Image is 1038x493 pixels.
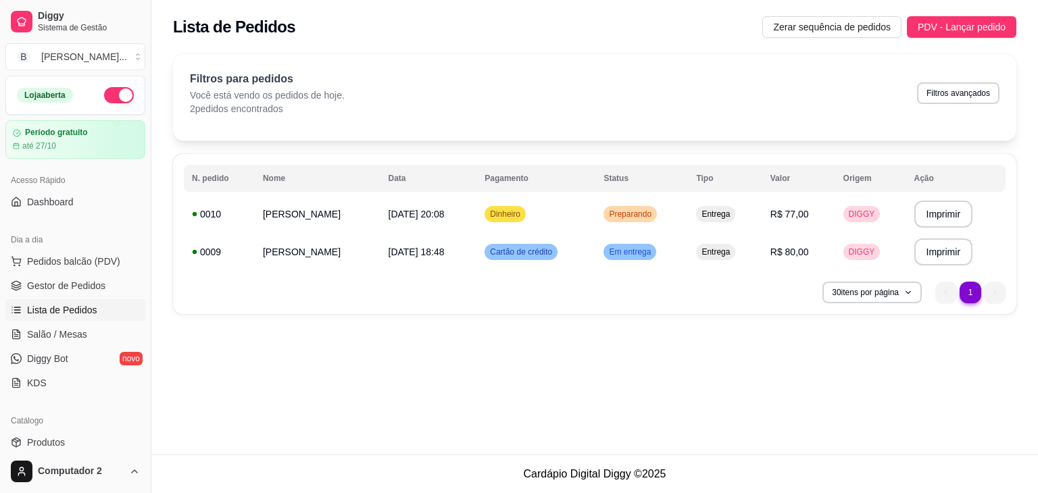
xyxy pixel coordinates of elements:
nav: pagination navigation [929,275,1012,310]
a: Lista de Pedidos [5,299,145,321]
span: Computador 2 [38,465,124,477]
span: Produtos [27,436,65,449]
button: Computador 2 [5,455,145,488]
th: Valor [762,165,835,192]
span: R$ 80,00 [770,246,809,257]
button: Filtros avançados [917,82,999,104]
th: Nome [255,165,380,192]
th: Origem [835,165,906,192]
span: Diggy [38,10,140,22]
span: Sistema de Gestão [38,22,140,33]
span: Gestor de Pedidos [27,279,105,292]
span: DIGGY [846,209,878,219]
span: KDS [27,376,47,390]
span: B [17,50,30,63]
div: Acesso Rápido [5,170,145,191]
div: Loja aberta [17,88,73,103]
th: Status [595,165,688,192]
article: até 27/10 [22,140,56,151]
div: Dia a dia [5,229,145,251]
div: Catálogo [5,410,145,432]
span: Preparando [606,209,654,219]
button: Zerar sequência de pedidos [762,16,901,38]
a: DiggySistema de Gestão [5,5,145,38]
span: Dinheiro [487,209,523,219]
article: Período gratuito [25,128,88,138]
button: PDV - Lançar pedido [907,16,1016,38]
th: Pagamento [476,165,595,192]
button: Imprimir [914,238,973,265]
span: Zerar sequência de pedidos [773,20,891,34]
span: Em entrega [606,246,653,257]
div: 0010 [192,207,247,221]
span: [DATE] 20:08 [389,209,445,219]
span: R$ 77,00 [770,209,809,219]
span: Cartão de crédito [487,246,555,257]
span: DIGGY [846,246,878,257]
div: [PERSON_NAME] ... [41,50,127,63]
th: Tipo [688,165,762,192]
a: Período gratuitoaté 27/10 [5,120,145,159]
a: KDS [5,372,145,394]
p: Você está vendo os pedidos de hoje. [190,88,345,102]
span: Lista de Pedidos [27,303,97,317]
th: Ação [906,165,1006,192]
td: [PERSON_NAME] [255,233,380,271]
a: Gestor de Pedidos [5,275,145,296]
button: Select a team [5,43,145,70]
button: Pedidos balcão (PDV) [5,251,145,272]
li: pagination item 1 active [960,282,981,303]
a: Salão / Mesas [5,323,145,345]
span: Entrega [699,209,733,219]
button: Alterar Status [104,87,134,103]
button: 30itens por página [822,282,922,303]
h2: Lista de Pedidos [173,16,295,38]
th: N. pedido [184,165,255,192]
span: PDV - Lançar pedido [918,20,1006,34]
th: Data [380,165,477,192]
a: Diggy Botnovo [5,348,145,369]
td: [PERSON_NAME] [255,195,380,233]
p: Filtros para pedidos [190,71,345,87]
span: Diggy Bot [27,352,68,365]
a: Produtos [5,432,145,453]
span: [DATE] 18:48 [389,246,445,257]
a: Dashboard [5,191,145,213]
button: Imprimir [914,201,973,228]
footer: Cardápio Digital Diggy © 2025 [151,455,1038,493]
p: 2 pedidos encontrados [190,102,345,115]
span: Salão / Mesas [27,328,87,341]
div: 0009 [192,245,247,259]
span: Dashboard [27,195,74,209]
span: Entrega [699,246,733,257]
span: Pedidos balcão (PDV) [27,255,120,268]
